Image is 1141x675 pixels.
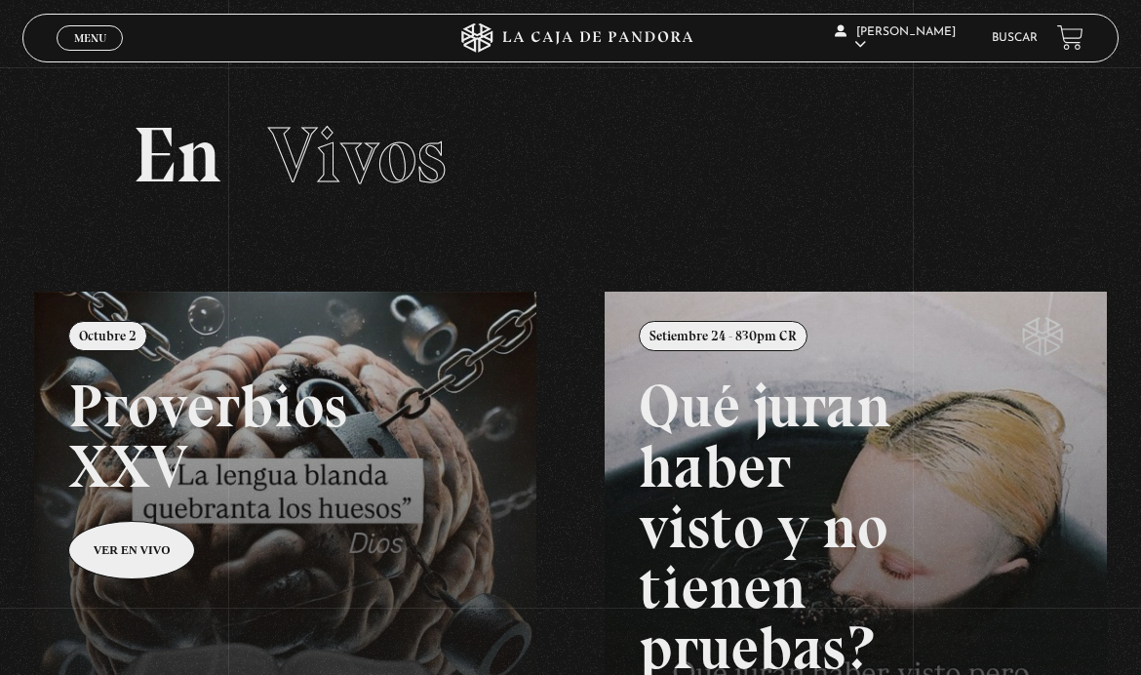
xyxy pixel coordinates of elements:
[1057,24,1083,51] a: View your shopping cart
[133,116,1009,194] h2: En
[835,26,956,51] span: [PERSON_NAME]
[268,108,447,202] span: Vivos
[67,49,113,62] span: Cerrar
[74,32,106,44] span: Menu
[992,32,1038,44] a: Buscar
